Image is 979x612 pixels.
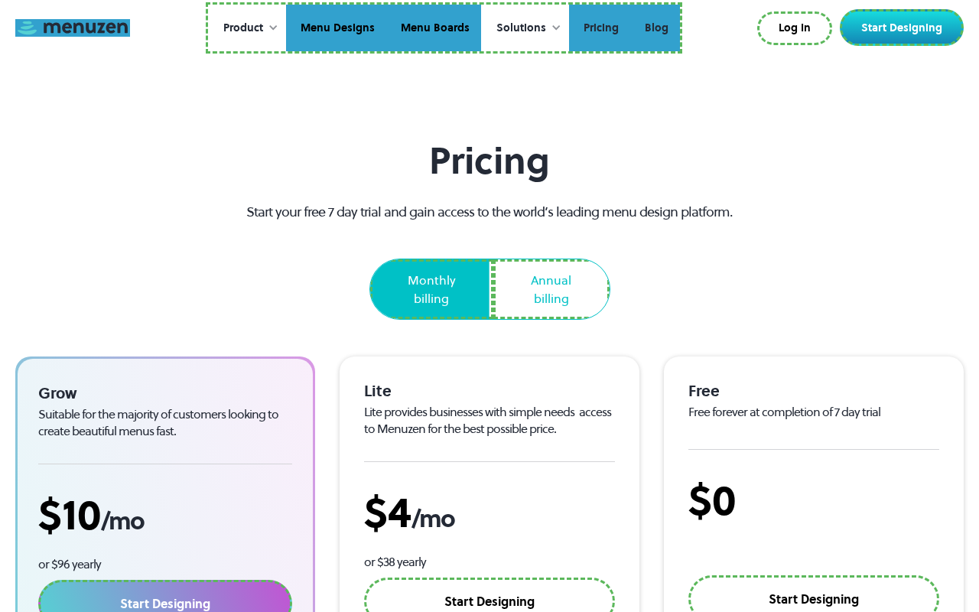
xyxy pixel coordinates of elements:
[388,483,411,542] span: 4
[688,381,939,401] div: Free
[411,502,454,535] span: /mo
[514,271,589,308] div: Annual billing
[223,20,263,37] div: Product
[38,556,292,573] div: or $96 yearly
[630,5,680,52] a: Blog
[496,20,546,37] div: Solutions
[391,271,473,308] div: Monthly billing
[364,487,615,538] div: $
[757,11,832,45] a: Log In
[220,139,760,183] h1: Pricing
[38,383,292,403] div: Grow
[62,485,101,544] span: 10
[481,5,569,52] div: Solutions
[569,5,630,52] a: Pricing
[364,381,615,401] div: Lite
[286,5,386,52] a: Menu Designs
[840,9,964,46] a: Start Designing
[38,406,292,439] div: Suitable for the majority of customers looking to create beautiful menus fast.
[208,5,286,52] div: Product
[101,504,144,538] span: /mo
[38,489,292,540] div: $
[688,474,939,526] div: $0
[220,201,760,222] p: Start your free 7 day trial and gain access to the world’s leading menu design platform.
[688,404,939,421] div: Free forever at completion of 7 day trial
[386,5,481,52] a: Menu Boards
[364,554,615,571] div: or $38 yearly
[364,404,615,437] div: Lite provides businesses with simple needs access to Menuzen for the best possible price.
